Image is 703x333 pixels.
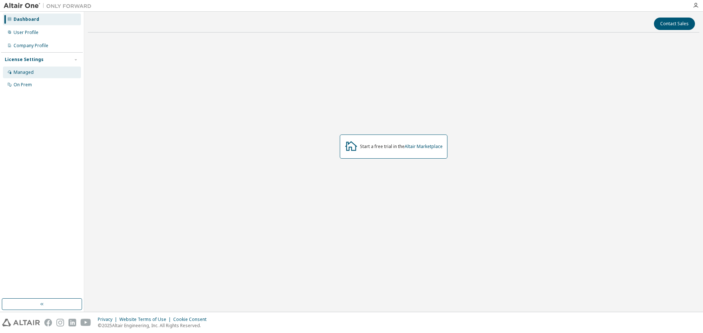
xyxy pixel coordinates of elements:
img: youtube.svg [81,319,91,326]
img: Altair One [4,2,95,10]
a: Altair Marketplace [405,143,443,150]
img: altair_logo.svg [2,319,40,326]
img: linkedin.svg [68,319,76,326]
div: Company Profile [14,43,48,49]
div: Dashboard [14,16,39,22]
div: Cookie Consent [173,317,211,322]
img: instagram.svg [56,319,64,326]
div: On Prem [14,82,32,88]
div: Website Terms of Use [119,317,173,322]
p: © 2025 Altair Engineering, Inc. All Rights Reserved. [98,322,211,329]
div: Managed [14,69,34,75]
div: Start a free trial in the [360,144,443,150]
img: facebook.svg [44,319,52,326]
div: User Profile [14,30,38,35]
button: Contact Sales [654,18,695,30]
div: License Settings [5,57,44,63]
div: Privacy [98,317,119,322]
